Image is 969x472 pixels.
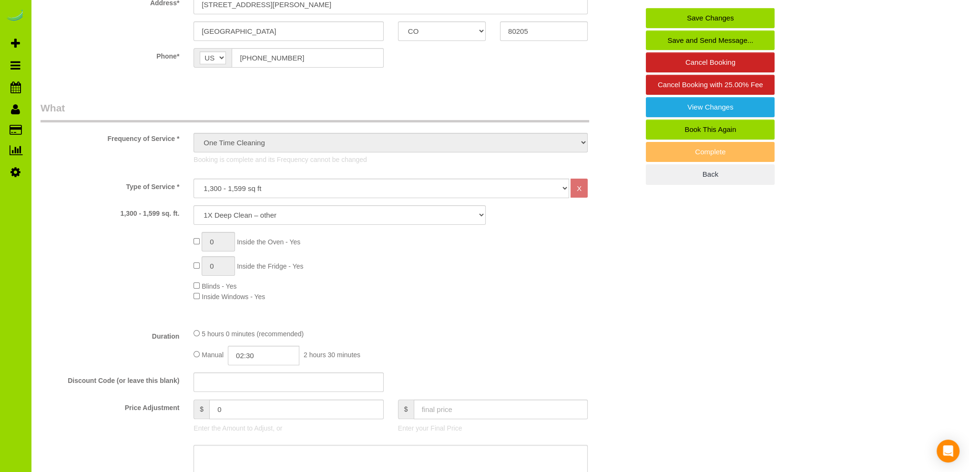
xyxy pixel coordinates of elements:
p: Booking is complete and its Frequency cannot be changed [194,155,588,164]
label: 1,300 - 1,599 sq. ft. [33,205,186,218]
p: Enter the Amount to Adjust, or [194,423,383,433]
span: Inside the Fridge - Yes [237,262,303,270]
label: Price Adjustment [33,400,186,412]
label: Frequency of Service * [33,131,186,143]
input: City* [194,21,383,41]
span: $ [398,400,414,419]
span: Cancel Booking with 25.00% Fee [658,80,763,89]
img: Automaid Logo [6,10,25,23]
a: Cancel Booking with 25.00% Fee [646,75,775,95]
div: Open Intercom Messenger [937,440,959,462]
input: Phone* [232,48,383,68]
span: $ [194,400,209,419]
a: Book This Again [646,120,775,140]
label: Duration [33,328,186,341]
a: Save and Send Message... [646,30,775,50]
span: Manual [202,351,224,359]
a: Cancel Booking [646,52,775,72]
span: Inside Windows - Yes [202,293,265,301]
span: Inside the Oven - Yes [237,238,300,246]
label: Discount Code (or leave this blank) [33,372,186,385]
a: Back [646,164,775,184]
legend: What [41,101,589,122]
label: Type of Service * [33,179,186,191]
span: Blinds - Yes [202,282,236,290]
p: Enter your Final Price [398,423,588,433]
span: 2 hours 30 minutes [304,351,360,359]
label: Phone* [33,48,186,61]
a: Save Changes [646,8,775,28]
input: final price [414,400,588,419]
span: 5 hours 0 minutes (recommended) [202,330,304,338]
input: Zip Code* [500,21,588,41]
a: View Changes [646,97,775,117]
